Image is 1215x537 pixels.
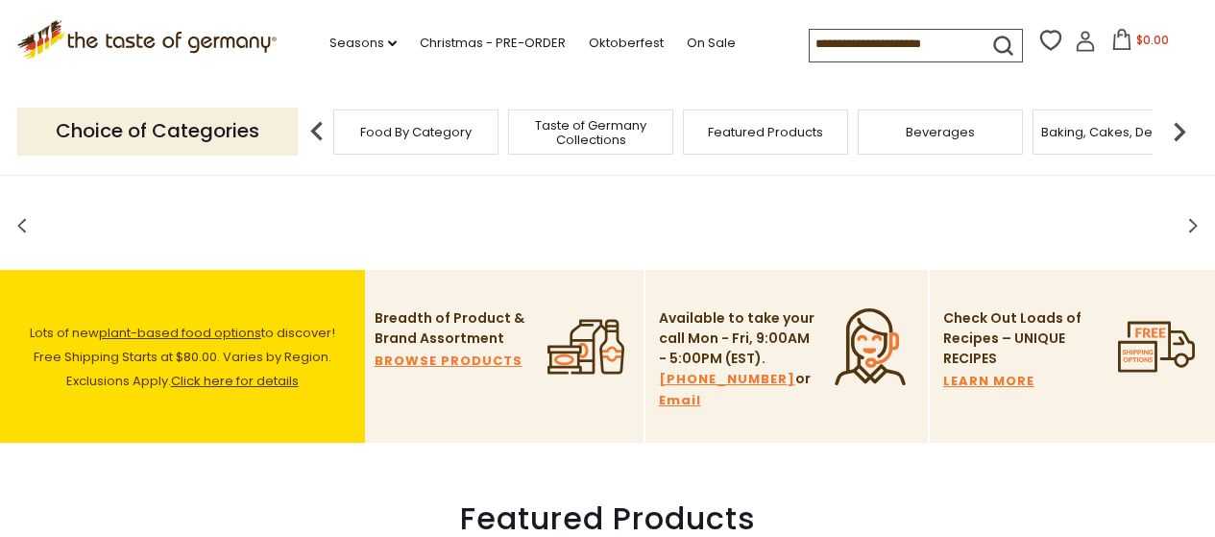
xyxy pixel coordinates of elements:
a: LEARN MORE [943,371,1034,392]
p: Available to take your call Mon - Fri, 9:00AM - 5:00PM (EST). or [659,308,817,411]
a: Food By Category [360,125,472,139]
span: $0.00 [1136,32,1169,48]
img: next arrow [1160,112,1199,151]
p: Breadth of Product & Brand Assortment [375,308,533,349]
a: Christmas - PRE-ORDER [420,33,566,54]
a: On Sale [687,33,736,54]
p: Check Out Loads of Recipes – UNIQUE RECIPES [943,308,1082,369]
a: plant-based food options [99,324,261,342]
a: Baking, Cakes, Desserts [1041,125,1190,139]
a: [PHONE_NUMBER] [659,369,795,390]
img: previous arrow [298,112,336,151]
a: BROWSE PRODUCTS [375,351,522,372]
a: Click here for details [171,372,299,390]
a: Email [659,390,701,411]
p: Choice of Categories [17,108,298,155]
a: Beverages [906,125,975,139]
a: Taste of Germany Collections [514,118,668,147]
a: Oktoberfest [589,33,664,54]
button: $0.00 [1100,29,1181,58]
span: Lots of new to discover! Free Shipping Starts at $80.00. Varies by Region. Exclusions Apply. [30,324,335,390]
a: Seasons [329,33,397,54]
a: Featured Products [708,125,823,139]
